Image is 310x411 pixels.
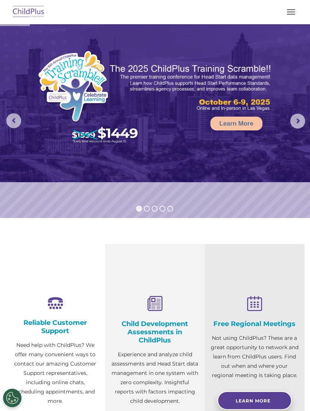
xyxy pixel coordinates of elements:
span: Learn More [236,398,271,404]
h4: Reliable Customer Support [11,319,100,335]
h4: Child Development Assessments in ChildPlus [111,320,199,344]
a: Learn More [217,391,292,410]
button: Cookies Settings [3,389,22,407]
p: Need help with ChildPlus? We offer many convenient ways to contact our amazing Customer Support r... [11,341,100,406]
img: ChildPlus by Procare Solutions [11,3,46,21]
h4: Free Regional Meetings [210,320,299,328]
a: Learn More [210,117,262,130]
p: Not using ChildPlus? These are a great opportunity to network and learn from ChildPlus users. Fin... [210,333,299,380]
p: Experience and analyze child assessments and Head Start data management in one system with zero c... [111,350,199,406]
